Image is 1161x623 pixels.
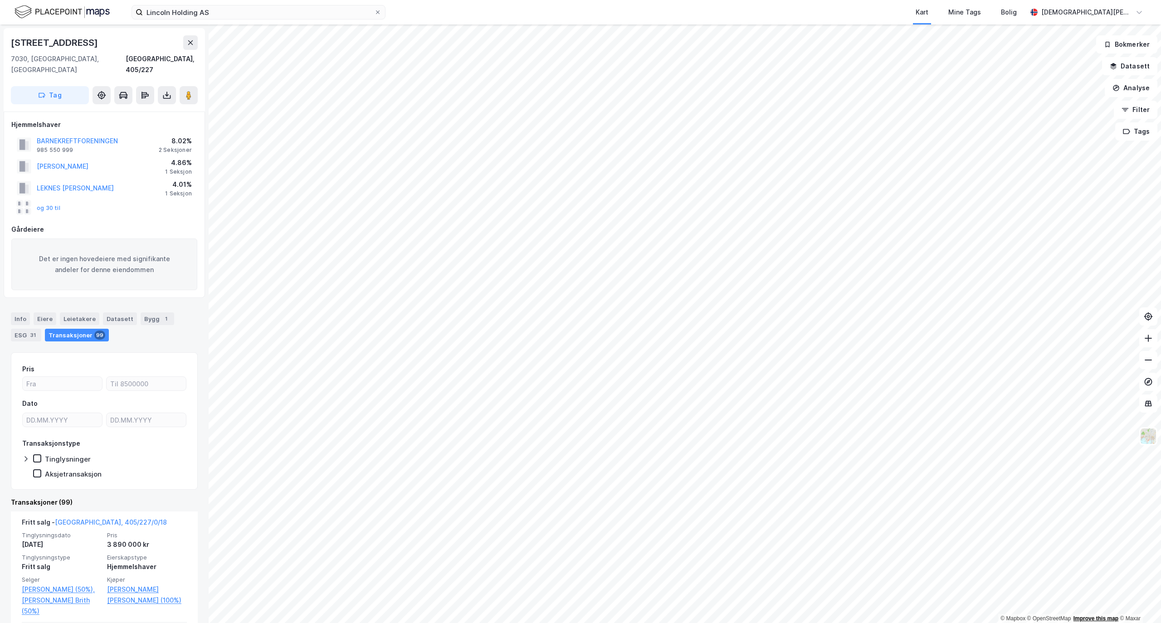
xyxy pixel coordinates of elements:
[143,5,374,19] input: Søk på adresse, matrikkel, gårdeiere, leietakere eller personer
[45,455,91,463] div: Tinglysninger
[141,312,174,325] div: Bygg
[1041,7,1132,18] div: [DEMOGRAPHIC_DATA][PERSON_NAME]
[11,238,197,290] div: Det er ingen hovedeiere med signifikante andeler for denne eiendommen
[1116,579,1161,623] div: Kontrollprogram for chat
[165,168,192,175] div: 1 Seksjon
[103,312,137,325] div: Datasett
[11,86,89,104] button: Tag
[1116,579,1161,623] iframe: Chat Widget
[22,595,102,617] a: [PERSON_NAME] Brith (50%)
[107,584,187,606] a: [PERSON_NAME] [PERSON_NAME] (100%)
[165,190,192,197] div: 1 Seksjon
[107,377,186,390] input: Til 8500000
[159,136,192,146] div: 8.02%
[94,331,105,340] div: 99
[60,312,99,325] div: Leietakere
[11,497,198,508] div: Transaksjoner (99)
[1027,615,1071,622] a: OpenStreetMap
[22,539,102,550] div: [DATE]
[34,312,56,325] div: Eiere
[916,7,928,18] div: Kart
[107,554,187,561] span: Eierskapstype
[22,438,80,449] div: Transaksjonstype
[126,54,198,75] div: [GEOGRAPHIC_DATA], 405/227
[29,331,38,340] div: 31
[11,35,100,50] div: [STREET_ADDRESS]
[11,54,126,75] div: 7030, [GEOGRAPHIC_DATA], [GEOGRAPHIC_DATA]
[1000,615,1025,622] a: Mapbox
[45,329,109,341] div: Transaksjoner
[22,576,102,584] span: Selger
[159,146,192,154] div: 2 Seksjoner
[1105,79,1157,97] button: Analyse
[1114,101,1157,119] button: Filter
[22,364,34,375] div: Pris
[22,554,102,561] span: Tinglysningstype
[11,119,197,130] div: Hjemmelshaver
[107,576,187,584] span: Kjøper
[107,561,187,572] div: Hjemmelshaver
[23,413,102,427] input: DD.MM.YYYY
[11,312,30,325] div: Info
[165,179,192,190] div: 4.01%
[22,584,102,595] a: [PERSON_NAME] (50%),
[165,157,192,168] div: 4.86%
[11,329,41,341] div: ESG
[37,146,73,154] div: 985 550 999
[107,539,187,550] div: 3 890 000 kr
[107,413,186,427] input: DD.MM.YYYY
[11,224,197,235] div: Gårdeiere
[22,531,102,539] span: Tinglysningsdato
[22,398,38,409] div: Dato
[15,4,110,20] img: logo.f888ab2527a4732fd821a326f86c7f29.svg
[55,518,167,526] a: [GEOGRAPHIC_DATA], 405/227/0/18
[107,531,187,539] span: Pris
[1096,35,1157,54] button: Bokmerker
[22,517,167,531] div: Fritt salg -
[1001,7,1017,18] div: Bolig
[1102,57,1157,75] button: Datasett
[22,561,102,572] div: Fritt salg
[948,7,981,18] div: Mine Tags
[1140,428,1157,445] img: Z
[161,314,171,323] div: 1
[1115,122,1157,141] button: Tags
[1073,615,1118,622] a: Improve this map
[23,377,102,390] input: Fra
[45,470,102,478] div: Aksjetransaksjon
